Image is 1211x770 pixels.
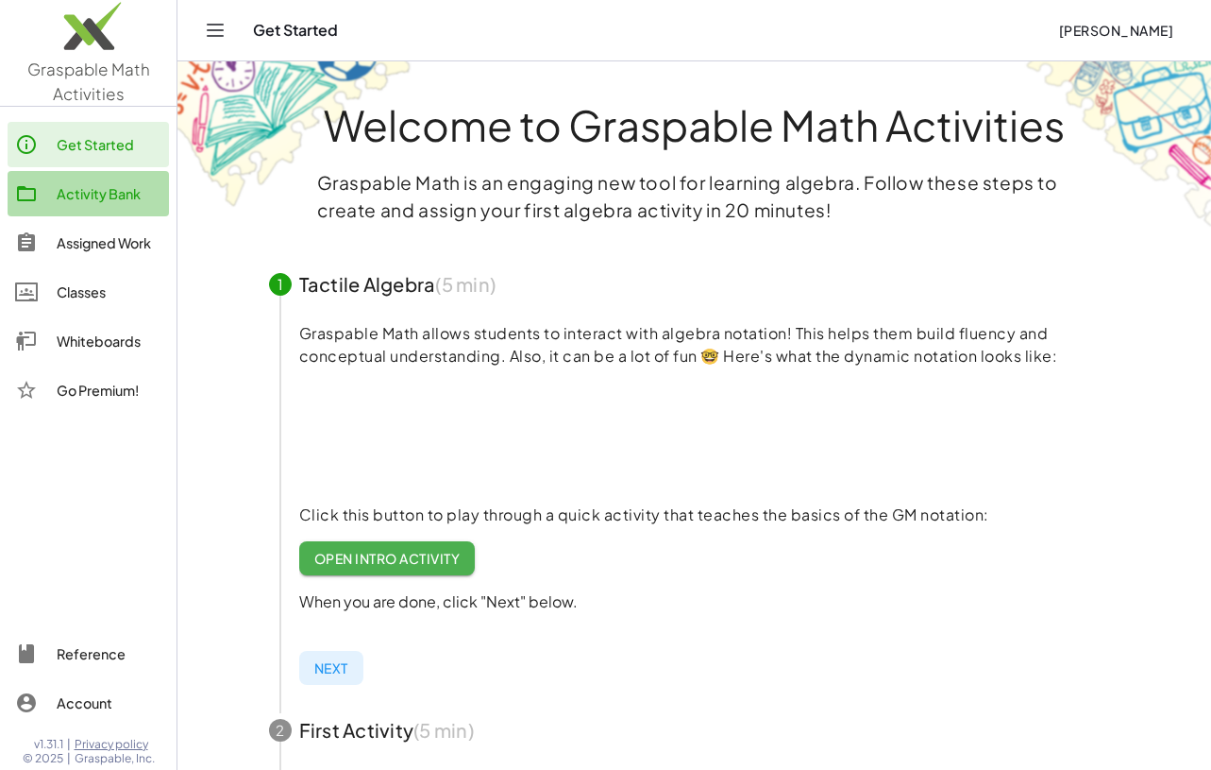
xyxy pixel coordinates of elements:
a: Account [8,680,169,726]
span: © 2025 [23,751,63,766]
span: Graspable Math Activities [27,59,150,104]
video: What is this? This is dynamic math notation. Dynamic math notation plays a central role in how Gr... [299,364,582,505]
span: Graspable, Inc. [75,751,155,766]
a: Assigned Work [8,220,169,265]
span: Next [314,659,348,676]
span: | [67,737,71,752]
span: Open Intro Activity [314,550,461,567]
a: Whiteboards [8,318,169,364]
button: 2First Activity(5 min) [246,700,1143,761]
div: 1 [269,273,292,296]
a: Classes [8,269,169,315]
a: Open Intro Activity [299,541,476,575]
div: Account [57,692,161,714]
a: Activity Bank [8,171,169,216]
img: get-started-bg-ul-Ceg4j33I.png [177,60,413,210]
button: Toggle navigation [200,15,230,45]
a: Get Started [8,122,169,167]
button: 1Tactile Algebra(5 min) [246,254,1143,315]
h1: Welcome to Graspable Math Activities [234,103,1155,146]
span: [PERSON_NAME] [1058,22,1173,39]
div: Get Started [57,133,161,156]
span: v1.31.1 [34,737,63,752]
a: Reference [8,631,169,676]
p: When you are done, click "Next" below. [299,590,1120,613]
div: Go Premium! [57,379,161,402]
div: Assigned Work [57,231,161,254]
div: Classes [57,281,161,303]
p: Click this button to play through a quick activity that teaches the basics of the GM notation: [299,504,1120,526]
div: 2 [269,719,292,742]
span: | [67,751,71,766]
div: Reference [57,642,161,665]
p: Graspable Math allows students to interact with algebra notation! This helps them build fluency a... [299,322,1120,368]
button: [PERSON_NAME] [1043,13,1188,47]
div: Whiteboards [57,330,161,352]
p: Graspable Math is an engaging new tool for learning algebra. Follow these steps to create and ass... [317,169,1072,224]
button: Next [299,651,363,685]
div: Activity Bank [57,182,161,205]
a: Privacy policy [75,737,155,752]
